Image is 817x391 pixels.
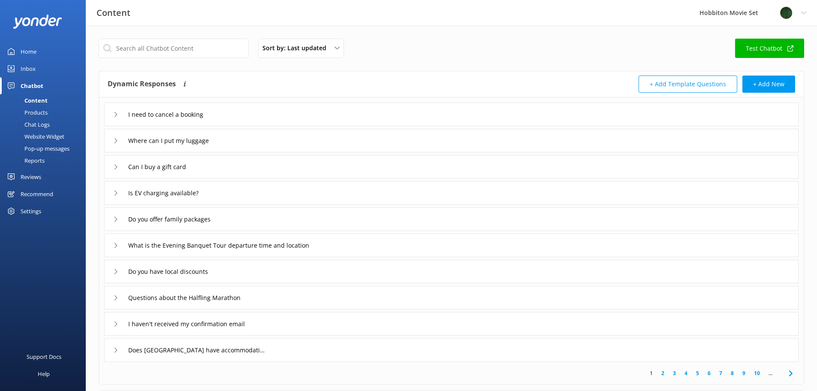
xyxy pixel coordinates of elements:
a: 2 [657,369,669,377]
div: Help [38,365,50,382]
button: + Add New [742,76,795,93]
div: Reviews [21,168,41,185]
img: yonder-white-logo.png [13,15,62,29]
a: Content [5,94,86,106]
a: 4 [680,369,692,377]
div: Settings [21,203,41,220]
a: Products [5,106,86,118]
a: 8 [727,369,738,377]
a: Pop-up messages [5,142,86,155]
a: 10 [750,369,764,377]
div: Home [21,43,36,60]
a: 5 [692,369,703,377]
div: Support Docs [27,348,61,365]
span: Sort by: Last updated [262,43,332,53]
a: 3 [669,369,680,377]
h3: Content [96,6,130,20]
button: + Add Template Questions [639,76,737,93]
a: Website Widget [5,130,86,142]
div: Content [5,94,48,106]
input: Search all Chatbot Content [99,39,249,58]
div: Pop-up messages [5,142,69,155]
div: Products [5,106,48,118]
div: Reports [5,155,45,167]
span: ... [764,369,777,377]
a: Test Chatbot [735,39,804,58]
a: 6 [703,369,715,377]
a: 9 [738,369,750,377]
a: Reports [5,155,86,167]
a: 7 [715,369,727,377]
h4: Dynamic Responses [108,76,176,93]
a: Chat Logs [5,118,86,130]
div: Chatbot [21,77,43,94]
div: Chat Logs [5,118,50,130]
div: Recommend [21,185,53,203]
div: Website Widget [5,130,64,142]
a: 1 [645,369,657,377]
div: Inbox [21,60,36,77]
img: 34-1625720359.png [780,6,793,19]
